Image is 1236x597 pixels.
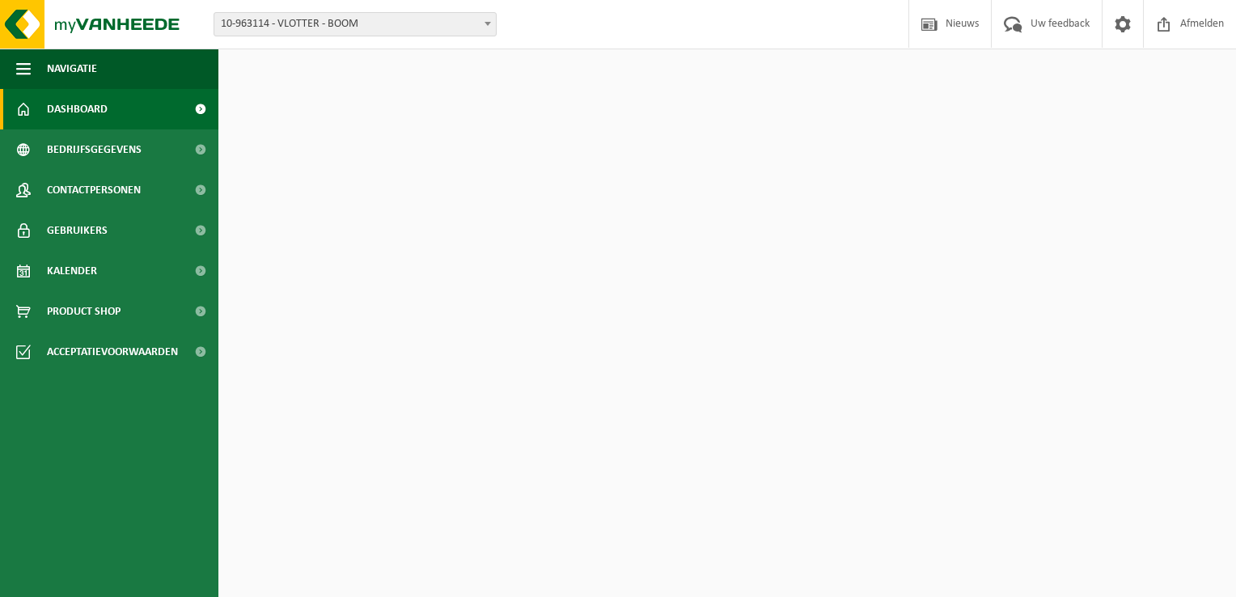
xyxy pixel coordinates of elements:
span: Gebruikers [47,210,108,251]
span: Acceptatievoorwaarden [47,332,178,372]
span: Navigatie [47,49,97,89]
span: Kalender [47,251,97,291]
span: 10-963114 - VLOTTER - BOOM [214,13,496,36]
span: Contactpersonen [47,170,141,210]
span: Bedrijfsgegevens [47,129,142,170]
span: Dashboard [47,89,108,129]
span: Product Shop [47,291,121,332]
span: 10-963114 - VLOTTER - BOOM [214,12,497,36]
